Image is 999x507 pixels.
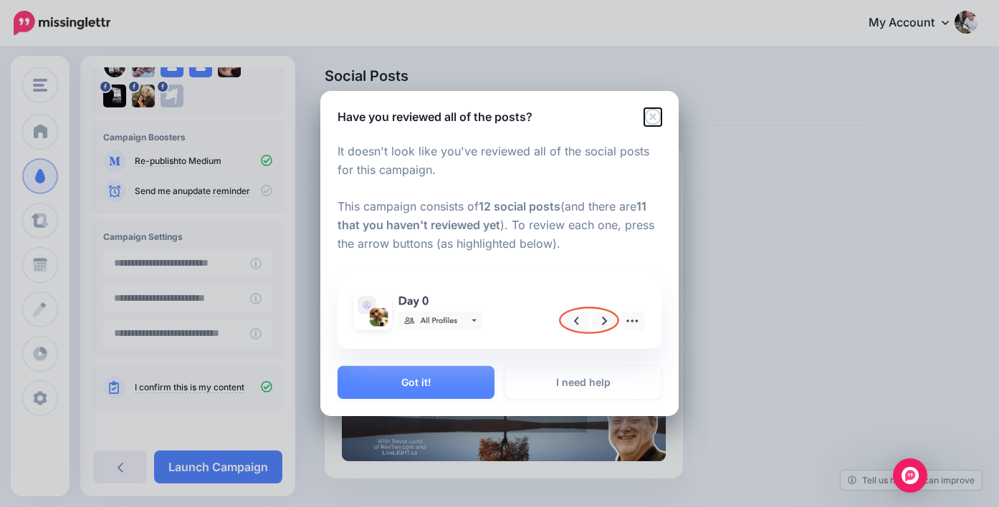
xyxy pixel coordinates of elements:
a: I need help [505,366,661,399]
div: Open Intercom Messenger [893,458,927,493]
button: Got it! [338,366,494,399]
button: Close [644,108,661,126]
img: campaign-review-cycle-through-posts.png [346,281,653,340]
h5: Have you reviewed all of the posts? [338,108,532,125]
p: It doesn't look like you've reviewed all of the social posts for this campaign. This campaign con... [338,143,661,272]
b: 12 social posts [479,199,560,213]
